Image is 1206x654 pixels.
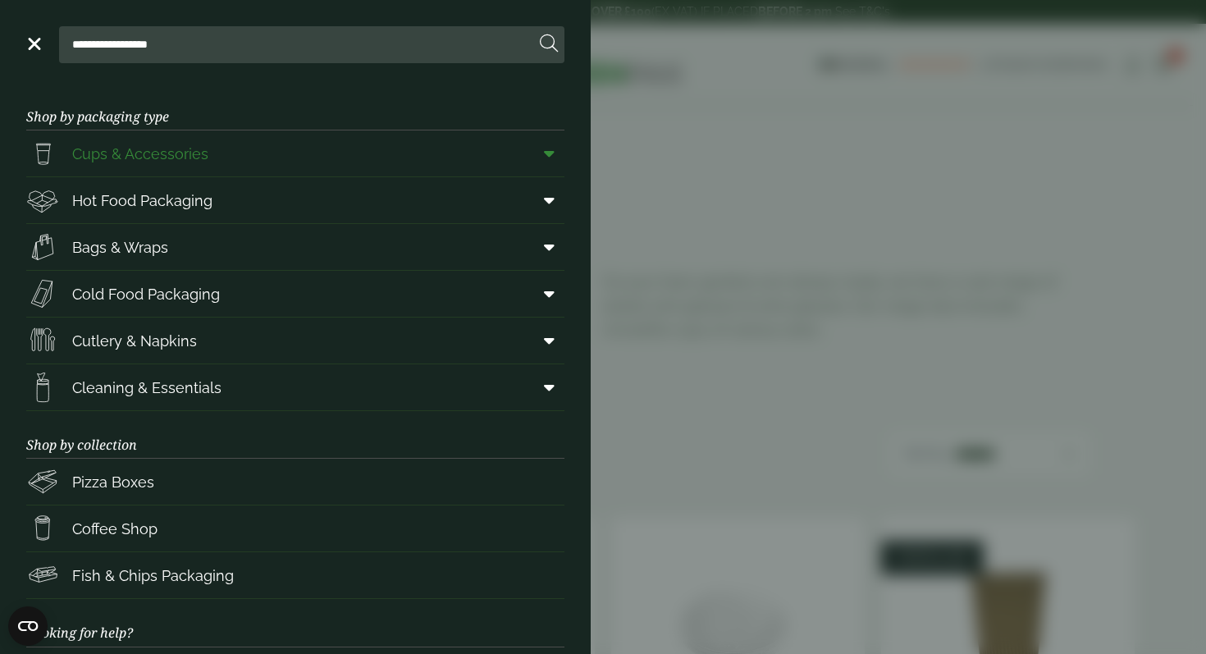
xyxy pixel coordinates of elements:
a: Cups & Accessories [26,130,564,176]
span: Cups & Accessories [72,143,208,165]
h3: Looking for help? [26,599,564,647]
span: Bags & Wraps [72,236,168,258]
a: Coffee Shop [26,505,564,551]
img: FishNchip_box.svg [26,559,59,592]
a: Cleaning & Essentials [26,364,564,410]
img: Sandwich_box.svg [26,277,59,310]
button: Open CMP widget [8,606,48,646]
a: Cutlery & Napkins [26,318,564,364]
span: Hot Food Packaging [72,190,212,212]
a: Cold Food Packaging [26,271,564,317]
a: Pizza Boxes [26,459,564,505]
img: Pizza_boxes.svg [26,465,59,498]
h3: Shop by collection [26,411,564,459]
span: Fish & Chips Packaging [72,565,234,587]
img: PintNhalf_cup.svg [26,137,59,170]
span: Cold Food Packaging [72,283,220,305]
a: Bags & Wraps [26,224,564,270]
a: Hot Food Packaging [26,177,564,223]
span: Pizza Boxes [72,471,154,493]
img: Cutlery.svg [26,324,59,357]
h3: Shop by packaging type [26,83,564,130]
span: Coffee Shop [72,518,158,540]
span: Cutlery & Napkins [72,330,197,352]
a: Fish & Chips Packaging [26,552,564,598]
img: Paper_carriers.svg [26,231,59,263]
img: HotDrink_paperCup.svg [26,512,59,545]
img: Deli_box.svg [26,184,59,217]
span: Cleaning & Essentials [72,377,222,399]
img: open-wipe.svg [26,371,59,404]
